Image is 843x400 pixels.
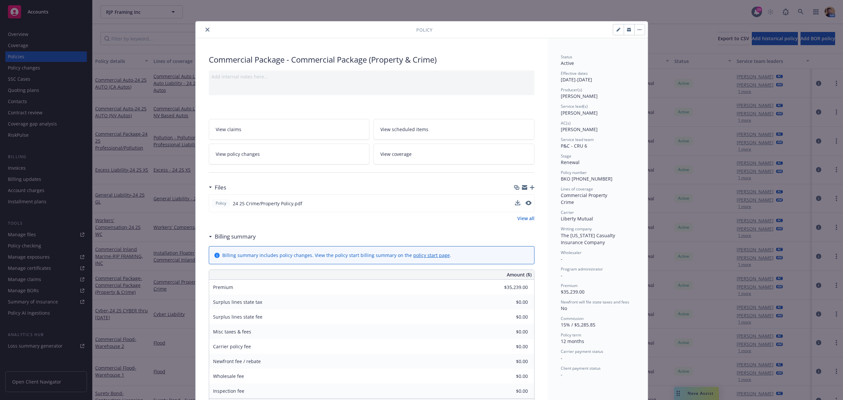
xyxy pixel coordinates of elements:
[561,71,588,76] span: Effective dates
[561,250,582,255] span: Wholesaler
[561,143,587,149] span: P&C - CRU 6
[373,119,534,140] a: View scheduled items
[489,386,532,396] input: 0.00
[373,144,534,164] a: View coverage
[216,151,260,157] span: View policy changes
[561,299,629,305] span: Newfront will file state taxes and fees
[213,358,261,364] span: Newfront fee / rebate
[233,200,302,207] span: 24 25 Crime/Property Policy.pdf
[209,119,370,140] a: View claims
[489,297,532,307] input: 0.00
[561,316,584,321] span: Commission
[561,153,571,159] span: Stage
[561,170,587,175] span: Policy number
[561,266,603,272] span: Program administrator
[213,329,251,335] span: Misc taxes & fees
[561,256,562,262] span: -
[489,327,532,337] input: 0.00
[209,144,370,164] a: View policy changes
[489,312,532,322] input: 0.00
[561,120,571,126] span: AC(s)
[526,201,531,205] button: preview file
[515,200,520,207] button: download file
[209,232,256,241] div: Billing summary
[561,322,595,328] span: 15% / $5,285.85
[561,87,582,93] span: Producer(s)
[489,357,532,366] input: 0.00
[413,252,450,258] a: policy start page
[213,299,262,305] span: Surplus lines state tax
[561,355,562,361] span: -
[213,343,251,350] span: Carrier policy fee
[209,183,226,192] div: Files
[561,126,598,132] span: [PERSON_NAME]
[561,159,580,165] span: Renewal
[561,283,578,288] span: Premium
[380,151,412,157] span: View coverage
[380,126,428,133] span: View scheduled items
[561,215,593,222] span: Liberty Mutual
[489,342,532,352] input: 0.00
[561,71,635,83] div: [DATE] - [DATE]
[561,103,588,109] span: Service lead(s)
[517,215,534,222] a: View all
[211,73,532,80] div: Add internal notes here...
[416,26,432,33] span: Policy
[209,54,534,65] div: Commercial Package - Commercial Package (Property & Crime)
[213,314,262,320] span: Surplus lines state fee
[561,305,567,311] span: No
[561,332,581,338] span: Policy term
[561,272,562,278] span: -
[561,176,612,182] span: BKO [PHONE_NUMBER]
[526,200,531,207] button: preview file
[214,200,228,206] span: Policy
[213,373,244,379] span: Wholesale fee
[561,60,574,66] span: Active
[561,365,601,371] span: Client payment status
[215,183,226,192] h3: Files
[561,93,598,99] span: [PERSON_NAME]
[215,232,256,241] h3: Billing summary
[489,371,532,381] input: 0.00
[561,289,585,295] span: $35,239.00
[561,371,562,378] span: -
[561,210,574,215] span: Carrier
[561,186,593,192] span: Lines of coverage
[561,226,592,232] span: Writing company
[561,54,572,60] span: Status
[561,192,635,199] div: Commercial Property
[489,282,532,292] input: 0.00
[213,284,233,290] span: Premium
[561,349,603,354] span: Carrier payment status
[561,199,635,206] div: Crime
[561,137,594,142] span: Service lead team
[507,271,531,278] span: Amount ($)
[213,388,244,394] span: Inspection fee
[515,200,520,205] button: download file
[204,26,211,34] button: close
[216,126,241,133] span: View claims
[561,110,598,116] span: [PERSON_NAME]
[222,252,451,259] div: Billing summary includes policy changes. View the policy start billing summary on the .
[561,338,584,344] span: 12 months
[561,232,616,245] span: The [US_STATE] Casualty Insurance Company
